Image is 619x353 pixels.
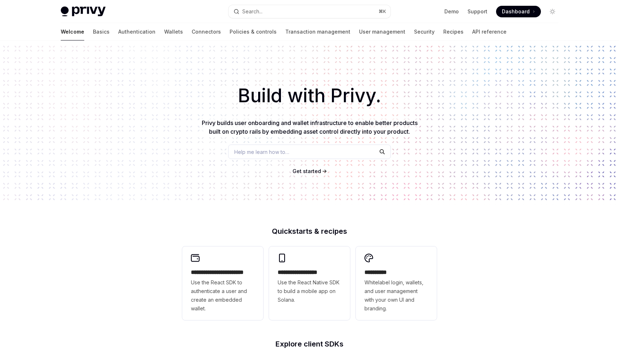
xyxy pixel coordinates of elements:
a: **** **** **** ***Use the React Native SDK to build a mobile app on Solana. [269,246,350,320]
h2: Explore client SDKs [182,340,437,348]
a: Wallets [164,23,183,40]
a: API reference [472,23,507,40]
span: Use the React Native SDK to build a mobile app on Solana. [278,278,341,304]
span: Use the React SDK to authenticate a user and create an embedded wallet. [191,278,255,313]
a: Recipes [443,23,464,40]
a: Authentication [118,23,155,40]
a: Connectors [192,23,221,40]
button: Open search [229,5,390,18]
a: **** *****Whitelabel login, wallets, and user management with your own UI and branding. [356,246,437,320]
a: User management [359,23,405,40]
span: Dashboard [502,8,530,15]
a: Welcome [61,23,84,40]
a: Dashboard [496,6,541,17]
h1: Build with Privy. [12,82,607,110]
a: Demo [444,8,459,15]
span: ⌘ K [379,9,386,14]
a: Get started [293,168,321,175]
span: Whitelabel login, wallets, and user management with your own UI and branding. [364,278,428,313]
a: Basics [93,23,110,40]
div: Search... [242,7,262,16]
span: Get started [293,168,321,174]
h2: Quickstarts & recipes [182,228,437,235]
img: light logo [61,7,106,17]
span: Privy builds user onboarding and wallet infrastructure to enable better products built on crypto ... [202,119,418,135]
button: Toggle dark mode [547,6,558,17]
a: Transaction management [285,23,350,40]
a: Support [468,8,487,15]
a: Security [414,23,435,40]
span: Help me learn how to… [234,148,289,156]
a: Policies & controls [230,23,277,40]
